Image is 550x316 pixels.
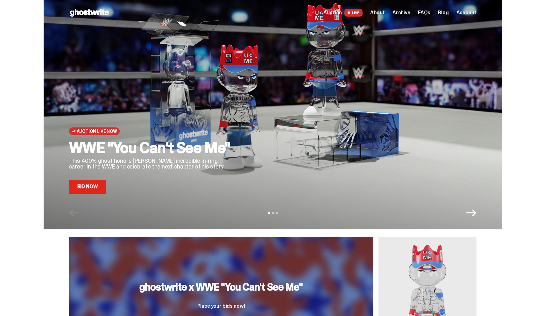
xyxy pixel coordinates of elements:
[268,212,270,214] button: View slide 1
[69,180,106,194] a: Bid Now
[456,10,476,15] a: Account
[69,140,235,155] h2: WWE "You Can't See Me"
[344,9,363,17] span: LIVE
[69,158,235,169] p: This 400% ghost honors [PERSON_NAME] incredible in-ring career in the WWE and celebrate the next ...
[370,10,385,15] a: About
[418,10,430,15] a: FAQs
[392,10,410,15] a: Archive
[139,304,303,309] p: Place your bids now!
[323,9,362,17] a: Auction LIVE
[466,208,476,218] button: Next
[139,282,303,292] h3: ghostwrite x WWE "You Can't See Me"
[272,212,274,214] button: View slide 2
[438,10,448,15] a: Blog
[77,129,117,134] span: Auction Live Now
[276,212,278,214] button: View slide 3
[323,10,342,15] span: Auction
